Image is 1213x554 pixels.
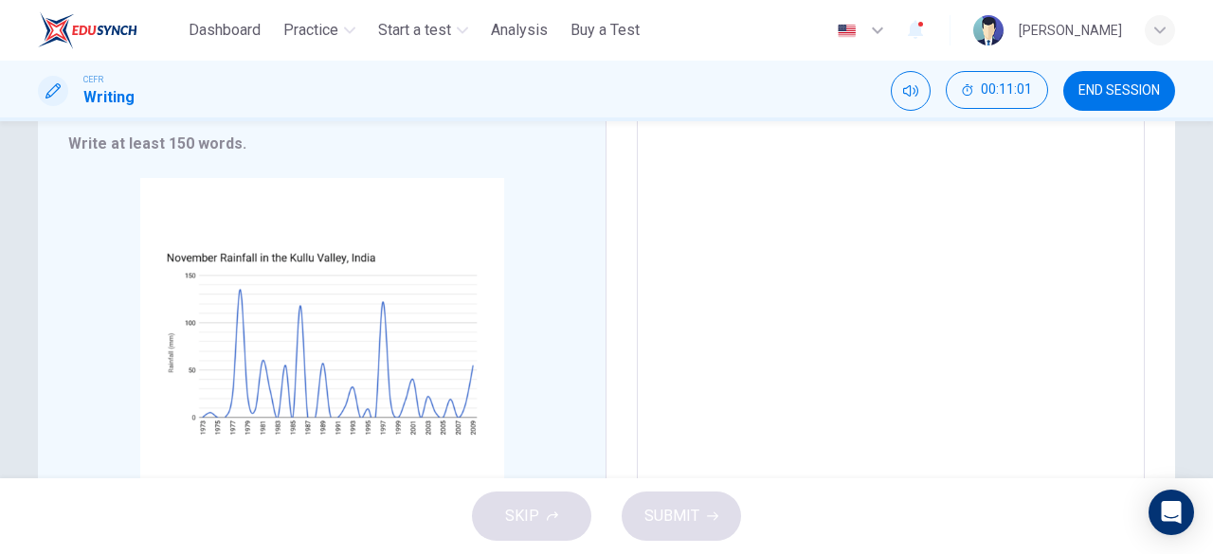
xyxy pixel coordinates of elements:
button: Practice [276,13,363,47]
strong: Write at least 150 words. [68,134,246,152]
div: [PERSON_NAME] [1019,19,1122,42]
img: ELTC logo [38,11,137,49]
span: Buy a Test [570,19,640,42]
span: END SESSION [1078,83,1160,98]
button: Start a test [371,13,476,47]
span: CEFR [83,73,103,86]
div: Mute [891,71,931,111]
span: Analysis [491,19,548,42]
button: Click to Zoom [240,336,405,382]
span: Dashboard [189,19,261,42]
button: END SESSION [1063,71,1175,111]
img: en [835,24,859,38]
button: Buy a Test [563,13,647,47]
h1: Writing [83,86,135,109]
div: Open Intercom Messenger [1149,490,1194,535]
span: Practice [283,19,338,42]
img: Profile picture [973,15,1004,45]
button: Dashboard [181,13,268,47]
button: Analysis [483,13,555,47]
span: 00:11:01 [981,82,1032,98]
a: ELTC logo [38,11,181,49]
div: Hide [946,71,1048,111]
button: 00:11:01 [946,71,1048,109]
span: Start a test [378,19,451,42]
